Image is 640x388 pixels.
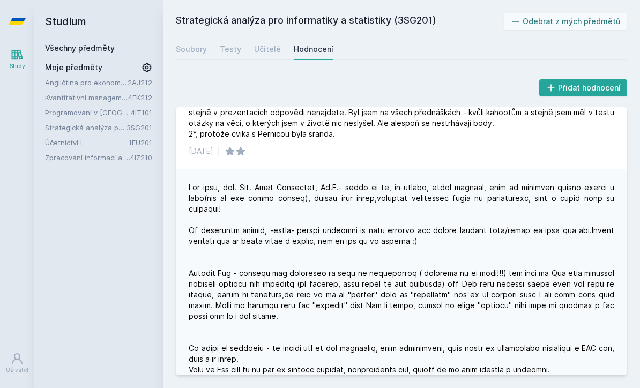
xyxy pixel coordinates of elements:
[130,153,152,162] a: 4IZ210
[126,123,152,132] a: 3SG201
[294,44,333,55] div: Hodnocení
[539,79,628,96] button: Přidat hodnocení
[128,78,152,87] a: 2AJ212
[10,62,25,70] div: Study
[45,137,129,148] a: Účetnictví I.
[176,44,207,55] div: Soubory
[128,93,152,102] a: 4EK212
[2,43,32,76] a: Study
[6,366,28,374] div: Uživatel
[176,13,504,30] h2: Strategická analýza pro informatiky a statistiky (3SG201)
[45,62,102,73] span: Moje předměty
[45,92,128,103] a: Kvantitativní management
[45,43,115,53] a: Všechny předměty
[45,122,126,133] a: Strategická analýza pro informatiky a statistiky
[131,108,152,117] a: 4IT101
[2,347,32,379] a: Uživatel
[189,146,213,156] div: [DATE]
[254,44,281,55] div: Učitelé
[254,39,281,60] a: Učitelé
[45,107,131,118] a: Programování v [GEOGRAPHIC_DATA]
[45,152,130,163] a: Zpracování informací a znalostí
[218,146,220,156] div: |
[294,39,333,60] a: Hodnocení
[220,39,241,60] a: Testy
[176,39,207,60] a: Soubory
[220,44,241,55] div: Testy
[504,13,628,30] button: Odebrat z mých předmětů
[45,77,128,88] a: Angličtina pro ekonomická studia 2 (B2/C1)
[129,138,152,147] a: 1FU201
